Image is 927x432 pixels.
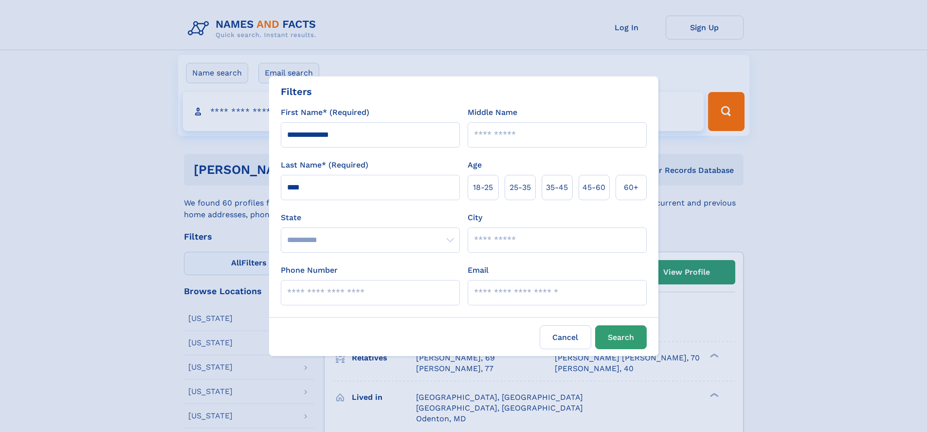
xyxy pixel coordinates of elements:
label: City [468,212,482,224]
span: 60+ [624,182,638,193]
label: Age [468,159,482,171]
span: 25‑35 [509,182,531,193]
span: 35‑45 [546,182,568,193]
label: State [281,212,460,224]
span: 18‑25 [473,182,493,193]
button: Search [595,325,647,349]
label: Phone Number [281,264,338,276]
label: Email [468,264,489,276]
label: Last Name* (Required) [281,159,368,171]
label: First Name* (Required) [281,107,369,118]
div: Filters [281,84,312,99]
label: Middle Name [468,107,517,118]
label: Cancel [540,325,591,349]
span: 45‑60 [582,182,605,193]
